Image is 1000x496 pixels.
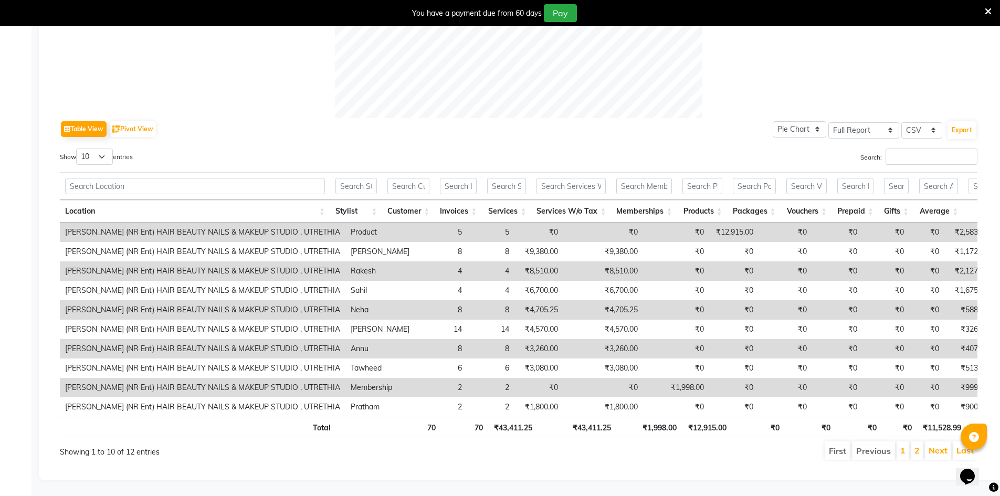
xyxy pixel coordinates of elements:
[415,242,467,261] td: 8
[709,281,759,300] td: ₹0
[415,358,467,378] td: 6
[467,223,514,242] td: 5
[944,378,993,397] td: ₹999.00
[345,261,415,281] td: Rakesh
[812,320,862,339] td: ₹0
[531,200,611,223] th: Services W/o Tax: activate to sort column ascending
[862,320,909,339] td: ₹0
[944,339,993,358] td: ₹407.50
[616,417,682,437] th: ₹1,998.00
[382,200,435,223] th: Customer: activate to sort column ascending
[467,339,514,358] td: 8
[563,242,643,261] td: ₹9,380.00
[944,320,993,339] td: ₹326.43
[709,261,759,281] td: ₹0
[944,281,993,300] td: ₹1,675.00
[862,358,909,378] td: ₹0
[345,397,415,417] td: Pratham
[886,149,977,165] input: Search:
[514,300,563,320] td: ₹4,705.25
[709,300,759,320] td: ₹0
[435,200,482,223] th: Invoices: activate to sort column ascending
[643,320,709,339] td: ₹0
[76,149,113,165] select: Showentries
[60,261,345,281] td: [PERSON_NAME] (NR Ent) HAIR BEAUTY NAILS & MAKEUP STUDIO , UTRETHIA
[643,242,709,261] td: ₹0
[412,8,542,19] div: You have a payment due from 60 days
[643,339,709,358] td: ₹0
[388,417,441,437] th: 70
[60,440,433,458] div: Showing 1 to 10 of 12 entries
[759,242,812,261] td: ₹0
[862,300,909,320] td: ₹0
[709,242,759,261] td: ₹0
[909,223,944,242] td: ₹0
[563,358,643,378] td: ₹3,080.00
[61,121,107,137] button: Table View
[514,378,563,397] td: ₹0
[415,300,467,320] td: 8
[709,223,759,242] td: ₹12,915.00
[345,339,415,358] td: Annu
[488,417,538,437] th: ₹43,411.25
[467,261,514,281] td: 4
[759,358,812,378] td: ₹0
[836,417,882,437] th: ₹0
[415,378,467,397] td: 2
[514,397,563,417] td: ₹1,800.00
[832,200,879,223] th: Prepaid: activate to sort column ascending
[643,223,709,242] td: ₹0
[919,178,958,194] input: Search Average
[785,417,836,437] th: ₹0
[60,339,345,358] td: [PERSON_NAME] (NR Ent) HAIR BEAUTY NAILS & MAKEUP STUDIO , UTRETHIA
[544,4,577,22] button: Pay
[733,178,776,194] input: Search Packages
[345,320,415,339] td: [PERSON_NAME]
[929,445,948,456] a: Next
[563,223,643,242] td: ₹0
[563,378,643,397] td: ₹0
[643,300,709,320] td: ₹0
[514,223,563,242] td: ₹0
[563,339,643,358] td: ₹3,260.00
[860,149,977,165] label: Search:
[909,242,944,261] td: ₹0
[709,378,759,397] td: ₹0
[387,178,429,194] input: Search Customer
[514,339,563,358] td: ₹3,260.00
[909,300,944,320] td: ₹0
[643,281,709,300] td: ₹0
[345,300,415,320] td: Neha
[862,281,909,300] td: ₹0
[467,378,514,397] td: 2
[956,454,990,486] iframe: chat widget
[330,200,382,223] th: Stylist: activate to sort column ascending
[643,358,709,378] td: ₹0
[948,121,976,139] button: Export
[812,242,862,261] td: ₹0
[837,178,873,194] input: Search Prepaid
[709,397,759,417] td: ₹0
[862,339,909,358] td: ₹0
[944,223,993,242] td: ₹2,583.00
[759,397,812,417] td: ₹0
[812,339,862,358] td: ₹0
[914,445,920,456] a: 2
[563,300,643,320] td: ₹4,705.25
[345,281,415,300] td: Sahil
[682,417,732,437] th: ₹12,915.00
[709,339,759,358] td: ₹0
[862,242,909,261] td: ₹0
[563,281,643,300] td: ₹6,700.00
[467,358,514,378] td: 6
[112,125,120,133] img: pivot.png
[467,300,514,320] td: 8
[415,397,467,417] td: 2
[60,223,345,242] td: [PERSON_NAME] (NR Ent) HAIR BEAUTY NAILS & MAKEUP STUDIO , UTRETHIA
[728,200,781,223] th: Packages: activate to sort column ascending
[944,242,993,261] td: ₹1,172.50
[514,358,563,378] td: ₹3,080.00
[643,378,709,397] td: ₹1,998.00
[759,300,812,320] td: ₹0
[467,242,514,261] td: 8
